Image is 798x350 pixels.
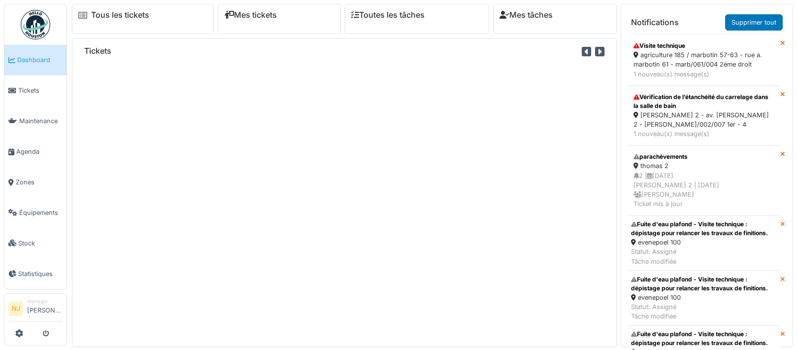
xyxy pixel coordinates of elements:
div: Statut: Assigné Tâche modifiée [631,302,776,321]
a: Tickets [4,75,66,106]
span: Stock [18,239,63,248]
a: Mes tâches [499,10,553,20]
a: Vérification de l’étanchéité du carrelage dans la salle de bain [PERSON_NAME] 2 - av. [PERSON_NAM... [627,86,780,146]
span: Agenda [16,147,63,156]
span: Zones [16,177,63,187]
div: [PERSON_NAME] 2 - av. [PERSON_NAME] 2 - [PERSON_NAME]/002/007 1er - 4 [633,110,774,129]
div: 1 nouveau(x) message(s) [633,129,774,139]
div: agriculture 185 / marbotin 57-63 - rue a. marbotin 61 - marb/061/004 2ème droit [633,50,774,69]
div: 2 | [DATE] [PERSON_NAME] 2 | [DATE] [PERSON_NAME] Ticket mis à jour [633,171,774,209]
a: Visite technique agriculture 185 / marbotin 57-63 - rue a. marbotin 61 - marb/061/004 2ème droit ... [627,35,780,86]
span: Équipements [19,208,63,217]
a: Fuite d'eau plafond - Visite technique : dépistage pour relancer les travaux de finitions. evenep... [627,215,780,271]
h6: Tickets [84,46,111,56]
a: Maintenance [4,106,66,137]
span: Maintenance [19,116,63,126]
a: Dashboard [4,45,66,75]
span: Dashboard [17,55,63,65]
h6: Notifications [631,18,679,27]
a: Agenda [4,137,66,167]
a: Fuite d'eau plafond - Visite technique : dépistage pour relancer les travaux de finitions. evenep... [627,271,780,326]
div: thomas 2 [633,161,774,171]
span: Statistiques [18,269,63,279]
div: evenepoel 100 [631,293,776,302]
a: Tous les tickets [91,10,149,20]
li: [PERSON_NAME] [27,298,63,319]
div: Visite technique [633,41,774,50]
a: Zones [4,167,66,198]
div: 1 nouveau(x) message(s) [633,70,774,79]
div: evenepoel 100 [631,238,776,247]
div: Fuite d'eau plafond - Visite technique : dépistage pour relancer les travaux de finitions. [631,220,776,238]
a: Équipements [4,198,66,228]
a: Toutes les tâches [351,10,425,20]
a: Mes tickets [224,10,277,20]
div: Statut: Assigné Tâche modifiée [631,247,776,266]
a: parachèvements thomas 2 2 |[DATE][PERSON_NAME] 2 | [DATE] [PERSON_NAME]Ticket mis à jour [627,145,780,215]
span: Tickets [18,86,63,95]
a: Stock [4,228,66,258]
div: parachèvements [633,152,774,161]
div: Manager [27,298,63,305]
a: Supprimer tout [725,14,783,31]
a: NJ Manager[PERSON_NAME] [8,298,63,321]
div: Vérification de l’étanchéité du carrelage dans la salle de bain [633,93,774,110]
li: NJ [8,301,23,316]
div: Fuite d'eau plafond - Visite technique : dépistage pour relancer les travaux de finitions. [631,275,776,293]
a: Statistiques [4,258,66,289]
img: Badge_color-CXgf-gQk.svg [21,10,50,39]
div: Fuite d'eau plafond - Visite technique : dépistage pour relancer les travaux de finitions. [631,330,776,348]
